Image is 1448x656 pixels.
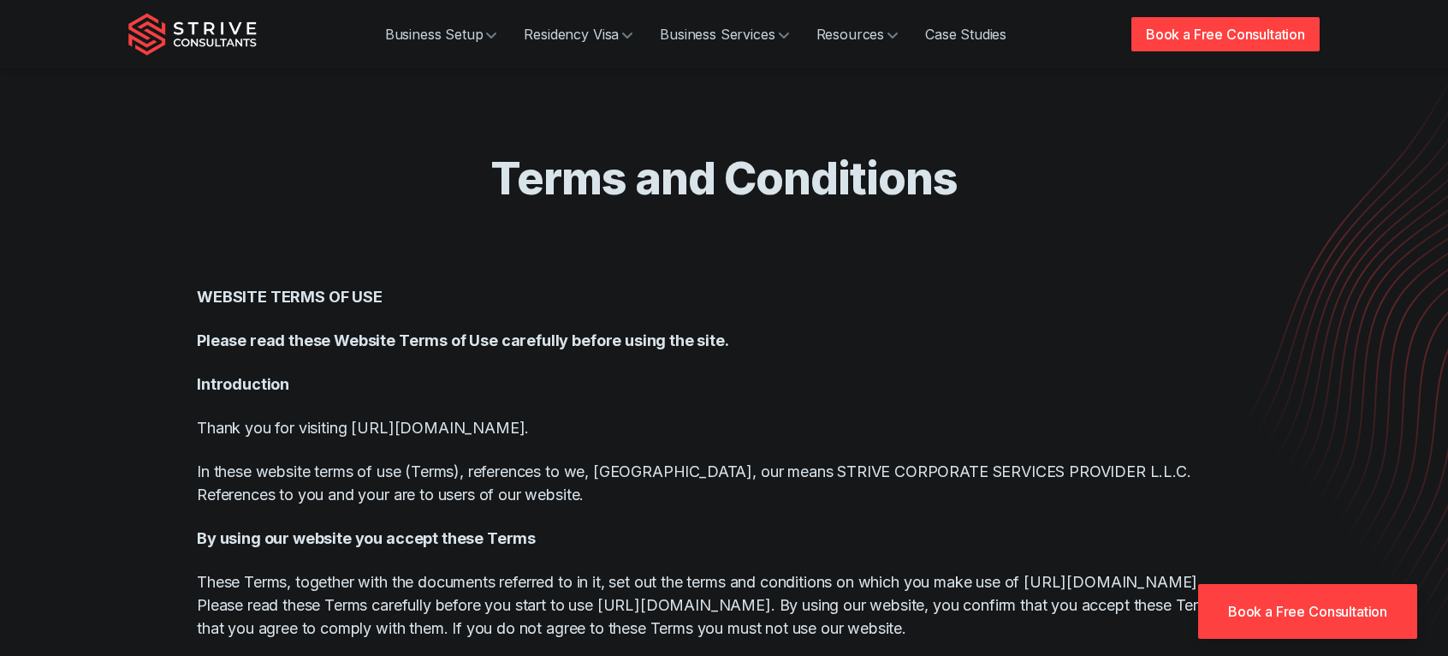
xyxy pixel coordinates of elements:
[197,331,729,349] strong: Please read these Website Terms of Use carefully before using the site.
[197,375,289,393] strong: Introduction
[197,288,383,306] strong: WEBSITE TERMS OF USE
[1131,17,1320,51] a: Book a Free Consultation
[1198,584,1417,639] a: Book a Free Consultation
[803,17,912,51] a: Resources
[646,17,802,51] a: Business Services
[197,529,536,547] strong: By using our website you accept these Terms
[128,13,257,56] img: Strive Consultants
[176,151,1272,206] h1: Terms and Conditions
[197,416,1251,439] p: Thank you for visiting [URL][DOMAIN_NAME].
[911,17,1020,51] a: Case Studies
[197,460,1251,506] p: In these website terms of use (Terms), references to we, [GEOGRAPHIC_DATA], our means STRIVE CORP...
[371,17,511,51] a: Business Setup
[510,17,646,51] a: Residency Visa
[197,570,1251,640] p: These Terms, together with the documents referred to in it, set out the terms and conditions on w...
